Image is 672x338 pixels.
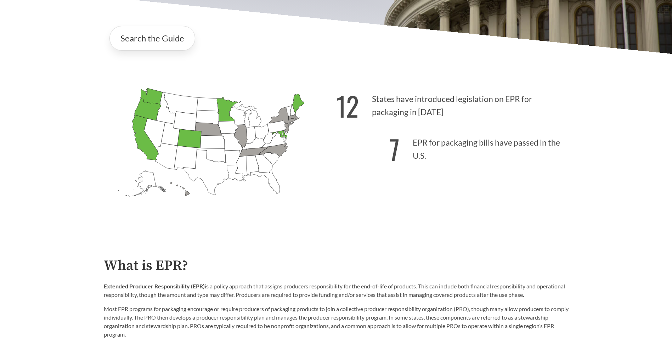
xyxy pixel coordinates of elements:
[109,26,195,51] a: Search the Guide
[389,129,400,169] strong: 7
[336,86,359,125] strong: 12
[336,82,569,125] p: States have introduced legislation on EPR for packaging in [DATE]
[104,282,569,299] p: is a policy approach that assigns producers responsibility for the end-of-life of products. This ...
[336,125,569,169] p: EPR for packaging bills have passed in the U.S.
[104,258,569,274] h2: What is EPR?
[104,283,205,289] strong: Extended Producer Responsibility (EPR)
